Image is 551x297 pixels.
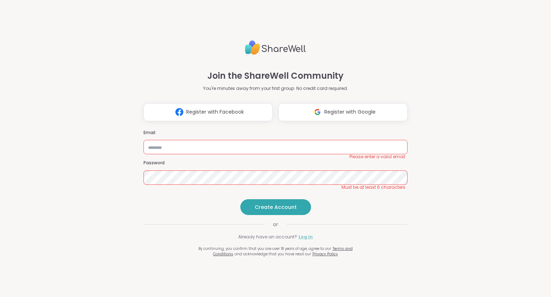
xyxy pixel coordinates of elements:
h3: Password [143,160,408,166]
span: Register with Google [324,108,376,116]
h3: Email [143,130,408,136]
img: ShareWell Logo [245,37,306,58]
button: Create Account [240,199,311,215]
h1: Join the ShareWell Community [207,69,344,82]
img: ShareWell Logomark [173,105,186,119]
a: Privacy Policy [312,251,338,257]
a: Terms and Conditions [213,246,353,257]
span: Register with Facebook [186,108,244,116]
span: Must be at least 6 characters [342,184,405,190]
img: ShareWell Logomark [311,105,324,119]
span: Please enter a valid email [349,154,405,160]
span: Already have an account? [238,234,297,240]
span: and acknowledge that you have read our [235,251,311,257]
button: Register with Google [278,103,408,121]
span: Create Account [255,204,297,211]
span: By continuing, you confirm that you are over 18 years of age, agree to our [198,246,331,251]
button: Register with Facebook [143,103,273,121]
a: Log in [298,234,313,240]
p: You're minutes away from your first group. No credit card required. [203,85,348,92]
span: or [264,221,287,228]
